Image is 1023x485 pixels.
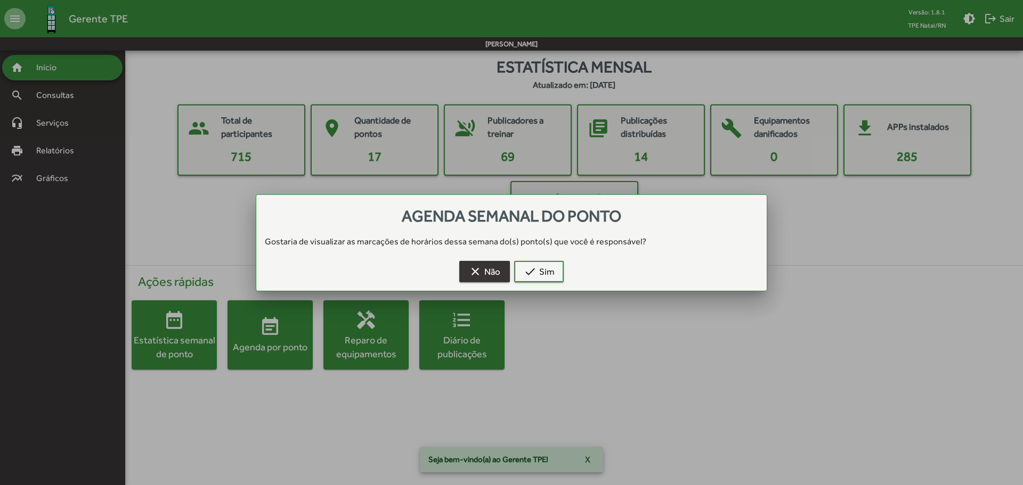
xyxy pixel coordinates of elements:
mat-icon: check [524,265,537,278]
span: Sim [524,262,554,281]
button: Não [459,261,510,282]
div: Gostaria de visualizar as marcações de horários dessa semana do(s) ponto(s) que você é responsável? [256,235,767,248]
span: Não [469,262,500,281]
button: Sim [514,261,564,282]
span: Agenda semanal do ponto [402,207,621,225]
mat-icon: clear [469,265,482,278]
